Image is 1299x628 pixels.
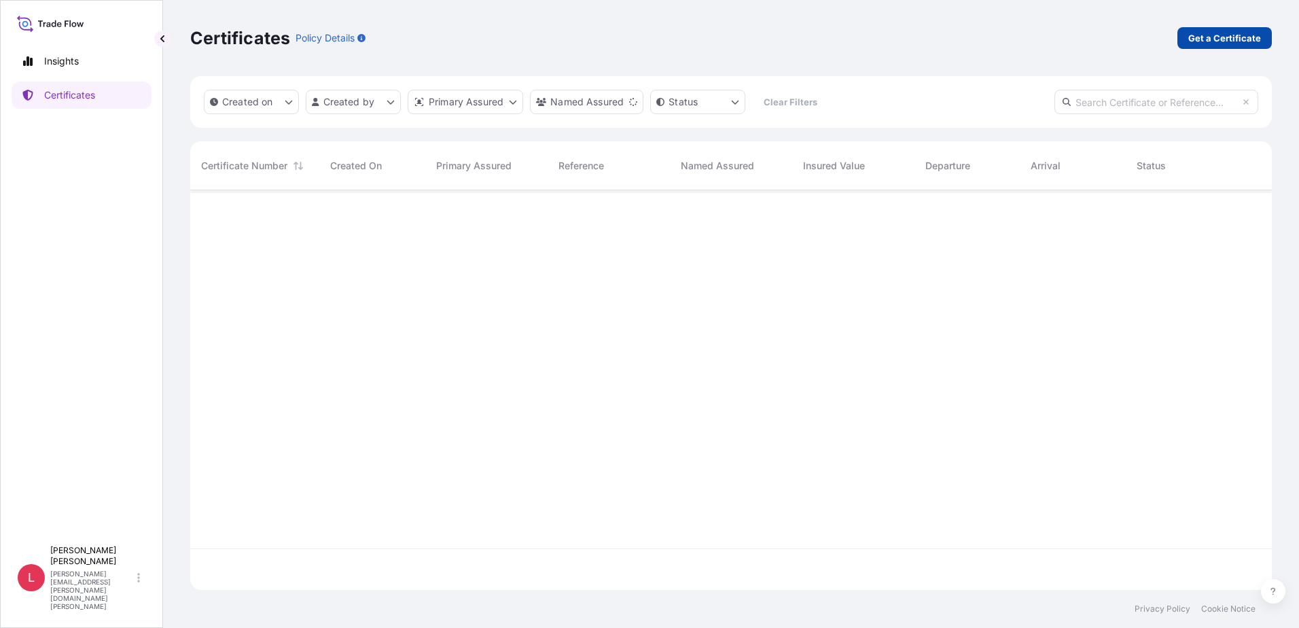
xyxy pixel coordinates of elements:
button: Clear Filters [752,91,828,113]
button: createdOn Filter options [204,90,299,114]
a: Insights [12,48,152,75]
span: Status [1137,159,1166,173]
p: Clear Filters [764,95,817,109]
a: Certificates [12,82,152,109]
button: createdBy Filter options [306,90,401,114]
p: Primary Assured [429,95,503,109]
a: Privacy Policy [1135,604,1190,614]
p: Certificates [44,88,95,102]
span: Arrival [1031,159,1061,173]
span: Primary Assured [436,159,512,173]
p: Status [669,95,698,109]
p: Named Assured [550,95,624,109]
p: [PERSON_NAME][EMAIL_ADDRESS][PERSON_NAME][DOMAIN_NAME][PERSON_NAME] [50,570,135,610]
span: Named Assured [681,159,754,173]
button: certificateStatus Filter options [650,90,745,114]
span: Certificate Number [201,159,287,173]
p: Certificates [190,27,290,49]
button: distributor Filter options [408,90,523,114]
p: Insights [44,54,79,68]
span: Created On [330,159,382,173]
button: cargoOwner Filter options [530,90,643,114]
button: Sort [290,158,306,174]
a: Get a Certificate [1177,27,1272,49]
span: Departure [925,159,970,173]
p: Created on [222,95,273,109]
p: Created by [323,95,375,109]
span: Reference [558,159,604,173]
p: Policy Details [296,31,355,45]
p: Get a Certificate [1188,31,1261,45]
a: Cookie Notice [1201,604,1256,614]
input: Search Certificate or Reference... [1054,90,1258,114]
p: [PERSON_NAME] [PERSON_NAME] [50,545,135,567]
span: L [28,571,35,585]
span: Insured Value [803,159,865,173]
